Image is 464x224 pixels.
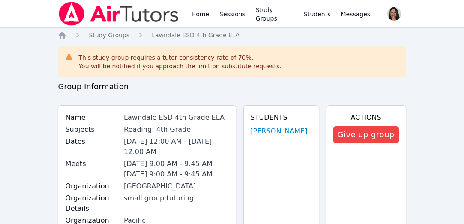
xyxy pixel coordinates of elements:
[341,10,370,18] span: Messages
[124,137,212,156] span: [DATE] 12:00 AM - [DATE] 12:00 AM
[78,53,281,70] div: This study group requires a tutor consistency rate of 70 %.
[65,136,119,147] label: Dates
[124,112,229,123] div: Lawndale ESD 4th Grade ELA
[58,31,406,39] nav: Breadcrumb
[65,112,119,123] label: Name
[124,159,229,169] li: [DATE] 9:00 AM - 9:45 AM
[89,32,129,39] span: Study Groups
[58,2,179,26] img: Air Tutors
[333,126,399,143] button: Give up group
[124,193,229,203] div: small group tutoring
[152,32,239,39] span: Lawndale ESD 4th Grade ELA
[124,169,229,179] li: [DATE] 9:00 AM - 9:45 AM
[65,181,119,191] label: Organization
[65,193,119,214] label: Organization Details
[78,62,281,70] div: You will be notified if you approach the limit on substitute requests.
[58,81,406,93] h3: Group Information
[124,124,229,135] div: Reading: 4th Grade
[89,31,129,39] a: Study Groups
[251,112,312,123] h4: Students
[152,31,239,39] a: Lawndale ESD 4th Grade ELA
[65,159,119,169] label: Meets
[333,112,399,123] h4: Actions
[124,181,229,191] div: [GEOGRAPHIC_DATA]
[251,126,308,136] a: [PERSON_NAME]
[65,124,119,135] label: Subjects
